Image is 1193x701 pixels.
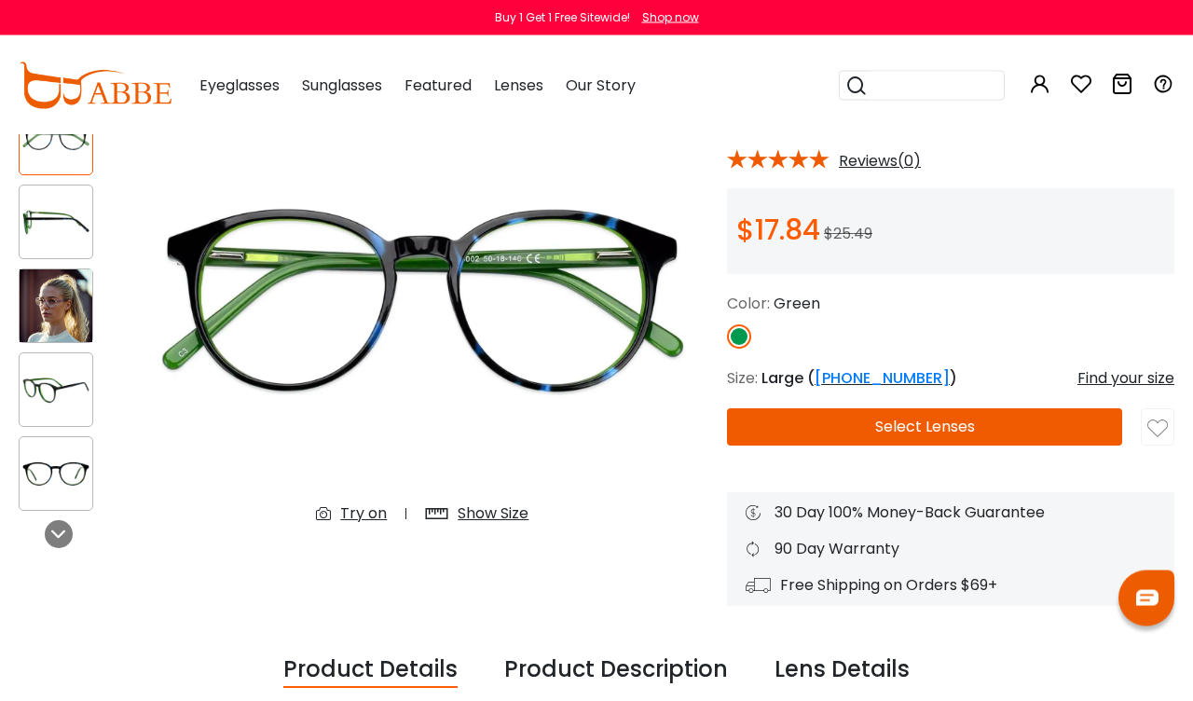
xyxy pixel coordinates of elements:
[495,9,630,26] div: Buy 1 Get 1 Free Sitewide!
[761,367,957,389] span: Large ( )
[746,574,1156,597] div: Free Shipping on Orders $69+
[642,9,699,26] div: Shop now
[458,502,528,525] div: Show Size
[727,408,1122,446] button: Select Lenses
[20,372,92,408] img: Tammy Green Acetate Eyeglasses , Fashion , SpringHinges , UniversalBridgeFit Frames from ABBE Gla...
[1147,419,1168,439] img: like
[839,153,921,170] span: Reviews(0)
[633,9,699,25] a: Shop now
[1077,367,1174,390] div: Find your size
[340,502,387,525] div: Try on
[199,75,280,96] span: Eyeglasses
[20,456,92,492] img: Tammy Green Acetate Eyeglasses , Fashion , SpringHinges , UniversalBridgeFit Frames from ABBE Gla...
[283,653,458,688] div: Product Details
[20,120,92,157] img: Tammy Green Acetate Eyeglasses , Fashion , SpringHinges , UniversalBridgeFit Frames from ABBE Gla...
[746,538,1156,560] div: 90 Day Warranty
[727,367,758,389] span: Size:
[20,204,92,241] img: Tammy Green Acetate Eyeglasses , Fashion , SpringHinges , UniversalBridgeFit Frames from ABBE Gla...
[824,223,872,244] span: $25.49
[302,75,382,96] span: Sunglasses
[815,367,950,389] a: [PHONE_NUMBER]
[19,62,171,109] img: abbeglasses.com
[405,75,472,96] span: Featured
[727,293,770,314] span: Color:
[566,75,636,96] span: Our Story
[137,63,708,540] img: Tammy Green Acetate Eyeglasses , Fashion , SpringHinges , UniversalBridgeFit Frames from ABBE Gla...
[736,210,820,250] span: $17.84
[775,653,910,688] div: Lens Details
[746,502,1156,524] div: 30 Day 100% Money-Back Guarantee
[504,653,728,688] div: Product Description
[20,269,92,342] img: Tammy Green Acetate Eyeglasses , Fashion , SpringHinges , UniversalBridgeFit Frames from ABBE Gla...
[774,293,820,314] span: Green
[1136,590,1159,606] img: chat
[494,75,543,96] span: Lenses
